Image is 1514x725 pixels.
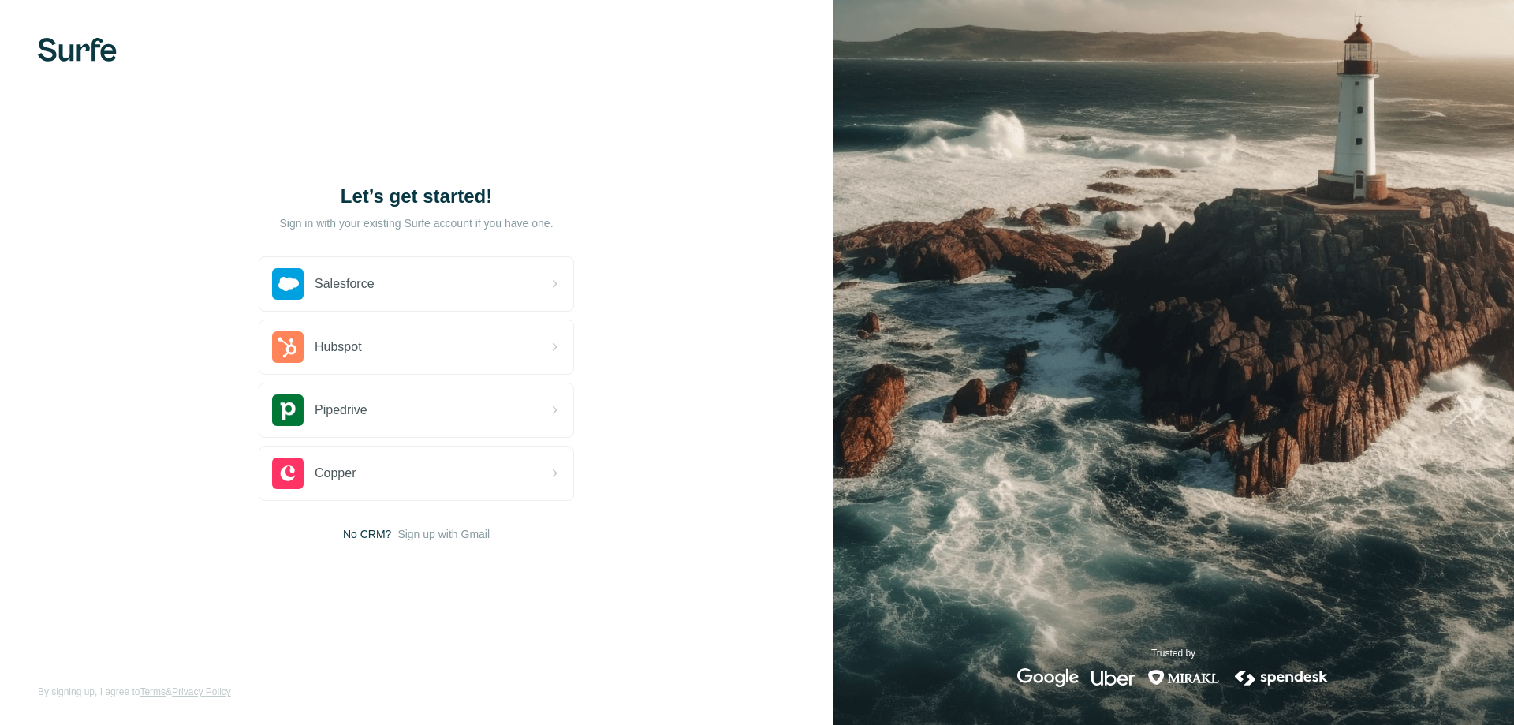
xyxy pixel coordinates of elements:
span: No CRM? [343,526,391,542]
img: uber's logo [1091,668,1135,687]
span: By signing up, I agree to & [38,685,231,699]
a: Privacy Policy [172,686,231,697]
img: mirakl's logo [1147,668,1220,687]
span: Pipedrive [315,401,367,420]
img: spendesk's logo [1232,668,1330,687]
img: google's logo [1017,668,1079,687]
span: Hubspot [315,338,362,357]
img: copper's logo [272,458,304,489]
button: Sign up with Gmail [397,526,490,542]
img: salesforce's logo [272,268,304,300]
img: Surfe's logo [38,38,117,62]
h1: Let’s get started! [259,184,574,209]
p: Sign in with your existing Surfe account if you have one. [279,215,553,231]
a: Terms [140,686,166,697]
span: Salesforce [315,275,375,293]
span: Copper [315,464,356,483]
p: Trusted by [1151,646,1195,660]
img: hubspot's logo [272,331,304,363]
img: pipedrive's logo [272,394,304,426]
